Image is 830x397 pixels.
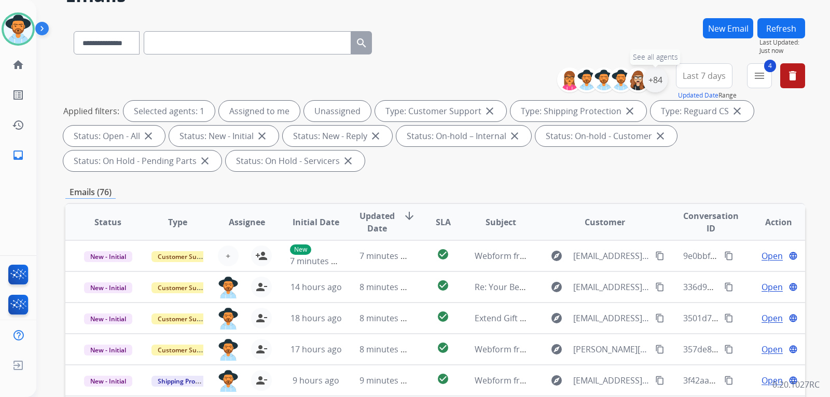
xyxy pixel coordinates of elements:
[655,282,665,292] mat-icon: content_copy
[678,91,718,100] button: Updated Date
[651,101,754,121] div: Type: Reguard CS
[304,101,371,121] div: Unassigned
[151,345,219,355] span: Customer Support
[683,210,739,235] span: Conversation ID
[483,105,496,117] mat-icon: close
[655,313,665,323] mat-icon: content_copy
[508,130,521,142] mat-icon: close
[255,250,268,262] mat-icon: person_add
[643,67,668,92] div: +84
[573,374,649,387] span: [EMAIL_ADDRESS][DOMAIN_NAME]
[475,281,660,293] span: Re: Your Bed Bath & Beyond virtual card is here
[84,345,132,355] span: New - Initial
[290,344,342,355] span: 17 hours ago
[151,251,219,262] span: Customer Support
[789,376,798,385] mat-icon: language
[762,250,783,262] span: Open
[255,374,268,387] mat-icon: person_remove
[63,105,119,117] p: Applied filters:
[94,216,121,228] span: Status
[218,339,239,361] img: agent-avatar
[226,250,230,262] span: +
[724,345,734,354] mat-icon: content_copy
[369,130,382,142] mat-icon: close
[84,251,132,262] span: New - Initial
[789,345,798,354] mat-icon: language
[573,281,649,293] span: [EMAIL_ADDRESS][DOMAIN_NAME]
[550,374,563,387] mat-icon: explore
[655,345,665,354] mat-icon: content_copy
[724,251,734,261] mat-icon: content_copy
[573,343,649,355] span: [PERSON_NAME][EMAIL_ADDRESS][PERSON_NAME][DOMAIN_NAME]
[375,101,506,121] div: Type: Customer Support
[550,250,563,262] mat-icon: explore
[789,282,798,292] mat-icon: language
[63,150,222,171] div: Status: On Hold - Pending Parts
[151,282,219,293] span: Customer Support
[256,130,268,142] mat-icon: close
[12,59,24,71] mat-icon: home
[283,126,392,146] div: Status: New - Reply
[654,130,667,142] mat-icon: close
[359,312,415,324] span: 8 minutes ago
[151,376,223,387] span: Shipping Protection
[355,37,368,49] mat-icon: search
[703,18,753,38] button: New Email
[789,251,798,261] mat-icon: language
[359,375,415,386] span: 9 minutes ago
[63,126,165,146] div: Status: Open - All
[218,308,239,330] img: agent-avatar
[550,312,563,324] mat-icon: explore
[759,47,805,55] span: Just now
[169,126,279,146] div: Status: New - Initial
[436,216,451,228] span: SLA
[12,149,24,161] mat-icon: inbox
[293,216,339,228] span: Initial Date
[359,281,415,293] span: 8 minutes ago
[724,313,734,323] mat-icon: content_copy
[4,15,33,44] img: avatar
[655,376,665,385] mat-icon: content_copy
[747,63,772,88] button: 4
[655,251,665,261] mat-icon: content_copy
[226,150,365,171] div: Status: On Hold - Servicers
[437,373,449,385] mat-icon: check_circle
[585,216,625,228] span: Customer
[359,344,415,355] span: 8 minutes ago
[290,244,311,255] p: New
[290,281,342,293] span: 14 hours ago
[437,341,449,354] mat-icon: check_circle
[786,70,799,82] mat-icon: delete
[290,255,345,267] span: 7 minutes ago
[683,74,726,78] span: Last 7 days
[736,204,805,240] th: Action
[84,376,132,387] span: New - Initial
[255,312,268,324] mat-icon: person_remove
[255,343,268,355] mat-icon: person_remove
[573,250,649,262] span: [EMAIL_ADDRESS][DOMAIN_NAME]
[359,210,395,235] span: Updated Date
[475,312,537,324] span: Extend Gift card
[762,312,783,324] span: Open
[757,18,805,38] button: Refresh
[573,312,649,324] span: [EMAIL_ADDRESS][DOMAIN_NAME]
[199,155,211,167] mat-icon: close
[789,313,798,323] mat-icon: language
[724,282,734,292] mat-icon: content_copy
[84,282,132,293] span: New - Initial
[550,343,563,355] mat-icon: explore
[475,250,710,262] span: Webform from [EMAIL_ADDRESS][DOMAIN_NAME] on [DATE]
[12,89,24,101] mat-icon: list_alt
[510,101,646,121] div: Type: Shipping Protection
[437,310,449,323] mat-icon: check_circle
[293,375,339,386] span: 9 hours ago
[218,277,239,298] img: agent-avatar
[724,376,734,385] mat-icon: content_copy
[486,216,516,228] span: Subject
[12,119,24,131] mat-icon: history
[633,52,678,62] span: See all agents
[142,130,155,142] mat-icon: close
[759,38,805,47] span: Last Updated:
[290,312,342,324] span: 18 hours ago
[342,155,354,167] mat-icon: close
